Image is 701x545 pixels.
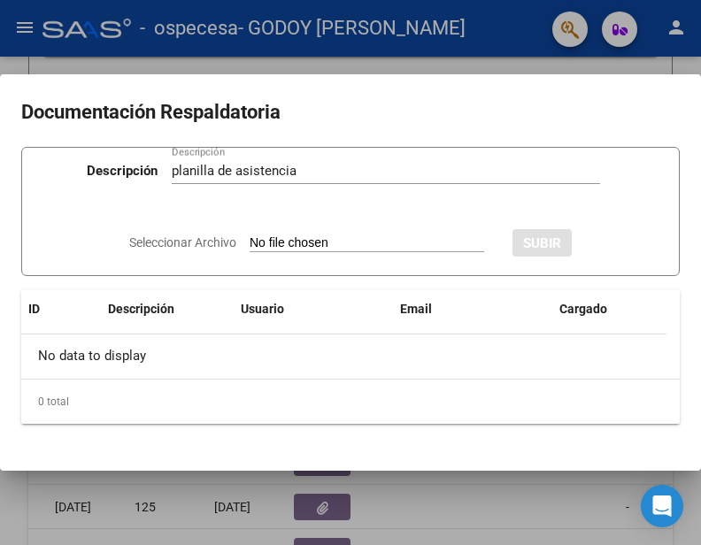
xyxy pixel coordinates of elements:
[21,96,680,129] h2: Documentación Respaldatoria
[512,229,572,257] button: SUBIR
[552,290,685,328] datatable-header-cell: Cargado
[641,485,683,527] div: Open Intercom Messenger
[101,290,234,328] datatable-header-cell: Descripción
[393,290,552,328] datatable-header-cell: Email
[559,302,607,316] span: Cargado
[21,380,680,424] div: 0 total
[523,235,561,251] span: SUBIR
[129,235,236,249] span: Seleccionar Archivo
[241,302,284,316] span: Usuario
[21,290,101,328] datatable-header-cell: ID
[108,302,174,316] span: Descripción
[87,161,158,181] p: Descripción
[21,334,666,379] div: No data to display
[28,302,40,316] span: ID
[400,302,432,316] span: Email
[234,290,393,328] datatable-header-cell: Usuario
